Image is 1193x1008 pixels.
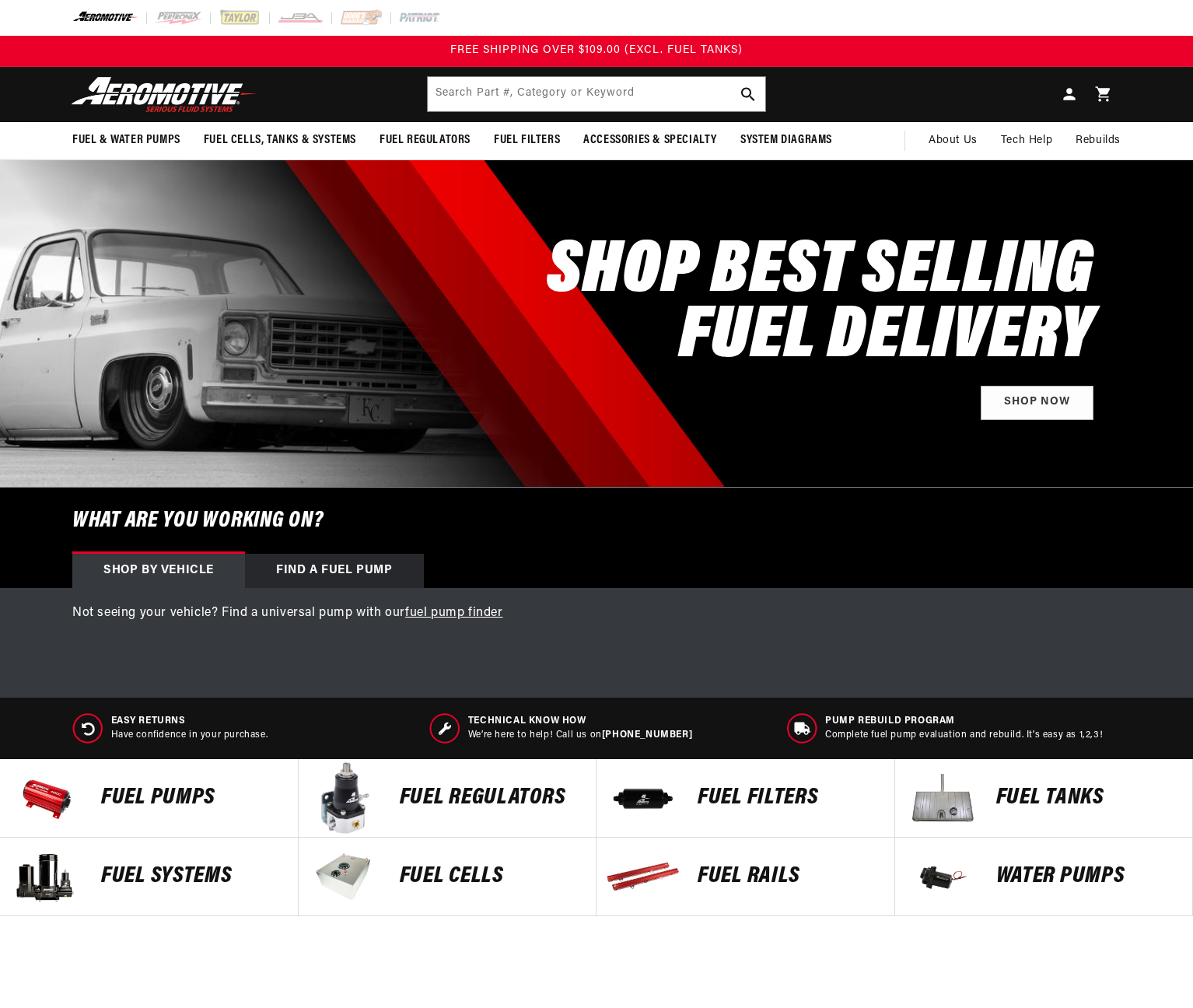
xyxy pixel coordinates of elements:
p: We’re here to help! Call us on [468,729,692,742]
span: Technical Know How [468,715,692,728]
summary: Fuel & Water Pumps [61,122,192,159]
img: Fuel Systems [8,838,86,915]
h6: What are you working on? [33,488,1160,554]
div: Find a Fuel Pump [245,554,424,588]
a: FUEL REGULATORS FUEL REGULATORS [299,759,597,838]
button: Search Part #, Category or Keyword [731,77,765,111]
span: Accessories & Specialty [583,132,717,149]
summary: Fuel Regulators [368,122,482,159]
a: [PHONE_NUMBER] [602,730,692,740]
span: Easy Returns [111,715,268,728]
a: Shop Now [981,386,1093,421]
summary: Accessories & Specialty [572,122,729,159]
span: Rebuilds [1076,132,1121,149]
a: About Us [917,122,989,159]
img: FUEL Rails [604,838,682,915]
span: Fuel Filters [494,132,560,149]
p: Fuel Pumps [101,786,282,810]
span: Pump Rebuild program [825,715,1103,728]
img: FUEL REGULATORS [306,759,384,837]
span: Fuel Regulators [380,132,471,149]
a: FUEL FILTERS FUEL FILTERS [596,759,895,838]
summary: System Diagrams [729,122,844,159]
input: Search Part #, Category or Keyword [428,77,765,111]
span: Tech Help [1001,132,1052,149]
a: FUEL Rails FUEL Rails [596,838,895,916]
summary: Fuel Filters [482,122,572,159]
p: Fuel Systems [101,865,282,888]
span: FREE SHIPPING OVER $109.00 (EXCL. FUEL TANKS) [450,44,743,56]
img: FUEL Cells [306,838,384,915]
p: Fuel Tanks [996,786,1177,810]
img: Fuel Tanks [903,759,981,837]
p: Have confidence in your purchase. [111,729,268,742]
summary: Fuel Cells, Tanks & Systems [192,122,368,159]
img: FUEL FILTERS [604,759,682,837]
p: Water Pumps [996,865,1177,888]
div: Shop by vehicle [72,554,245,588]
p: Not seeing your vehicle? Find a universal pump with our [72,604,1121,624]
img: Water Pumps [903,838,981,915]
img: Aeromotive [67,76,261,113]
p: Complete fuel pump evaluation and rebuild. It's easy as 1,2,3! [825,729,1103,742]
summary: Tech Help [989,122,1064,159]
span: Fuel Cells, Tanks & Systems [204,132,356,149]
img: Fuel Pumps [8,759,86,837]
span: Fuel & Water Pumps [72,132,180,149]
a: fuel pump finder [405,607,503,619]
p: FUEL FILTERS [698,786,879,810]
span: About Us [929,135,978,146]
p: FUEL Cells [400,865,581,888]
summary: Rebuilds [1064,122,1132,159]
h2: SHOP BEST SELLING FUEL DELIVERY [547,240,1093,370]
p: FUEL Rails [698,865,879,888]
a: FUEL Cells FUEL Cells [299,838,597,916]
span: System Diagrams [740,132,832,149]
p: FUEL REGULATORS [400,786,581,810]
